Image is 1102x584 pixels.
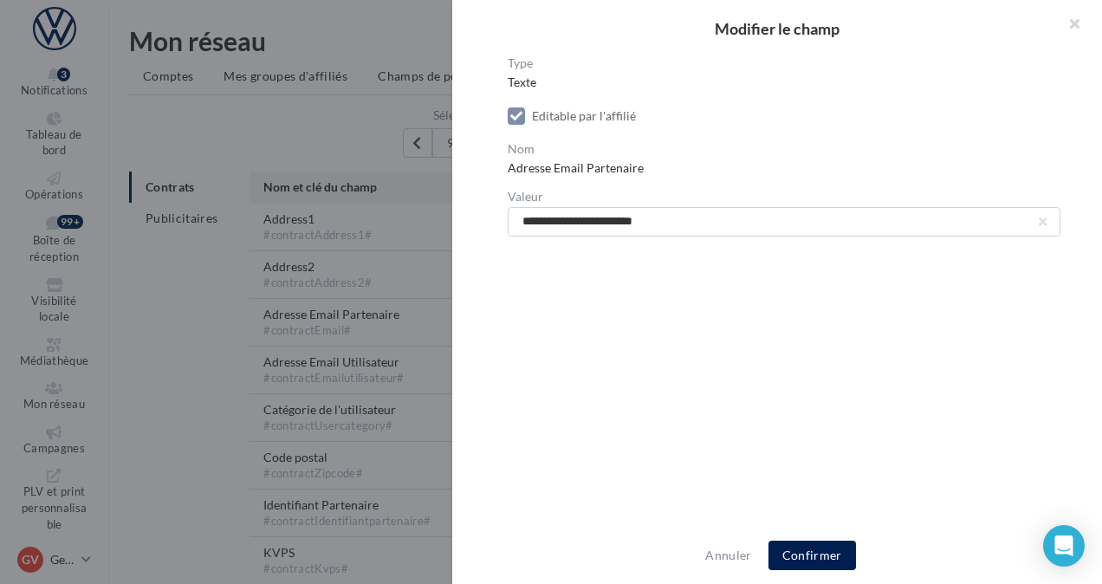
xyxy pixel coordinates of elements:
button: Annuler [698,545,758,566]
div: Adresse Email Partenaire [508,159,1060,177]
div: Open Intercom Messenger [1043,525,1085,567]
label: Valeur [508,191,1060,203]
div: Editable par l'affilié [532,107,636,125]
label: Type [508,57,1060,69]
h2: Modifier le champ [480,21,1074,36]
div: Texte [508,74,1060,91]
label: Nom [508,143,1060,155]
button: Confirmer [768,541,856,570]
